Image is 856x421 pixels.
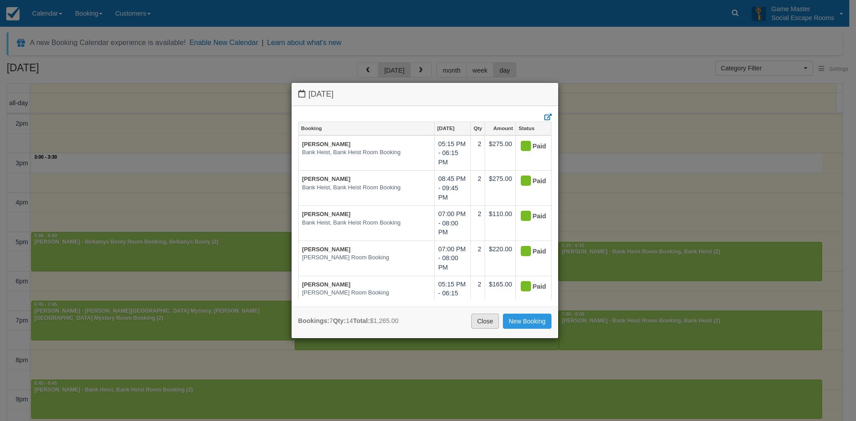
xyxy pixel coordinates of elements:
[471,122,485,135] a: Qty
[471,171,485,206] td: 2
[302,246,351,253] a: [PERSON_NAME]
[485,276,516,311] td: $165.00
[333,317,346,324] strong: Qty:
[485,122,515,135] a: Amount
[471,135,485,171] td: 2
[434,241,470,276] td: 07:00 PM - 08:00 PM
[302,211,351,217] a: [PERSON_NAME]
[519,209,539,224] div: Paid
[519,139,539,154] div: Paid
[302,219,431,227] em: Bank Heist, Bank Heist Room Booking
[471,206,485,241] td: 2
[435,122,470,135] a: [DATE]
[485,135,516,171] td: $275.00
[516,122,551,135] a: Status
[471,276,485,311] td: 2
[519,245,539,259] div: Paid
[434,206,470,241] td: 07:00 PM - 08:00 PM
[302,176,351,182] a: [PERSON_NAME]
[298,90,551,99] h4: [DATE]
[298,316,399,326] div: 7 14 $1,265.00
[302,289,431,297] em: [PERSON_NAME] Room Booking
[353,317,370,324] strong: Total:
[434,135,470,171] td: 05:15 PM - 06:15 PM
[471,314,499,329] a: Close
[471,241,485,276] td: 2
[302,253,431,262] em: [PERSON_NAME] Room Booking
[302,184,431,192] em: Bank Heist, Bank Heist Room Booking
[298,317,329,324] strong: Bookings:
[519,280,539,294] div: Paid
[302,281,351,288] a: [PERSON_NAME]
[519,174,539,188] div: Paid
[485,241,516,276] td: $220.00
[485,171,516,206] td: $275.00
[434,276,470,311] td: 05:15 PM - 06:15 PM
[434,171,470,206] td: 08:45 PM - 09:45 PM
[299,122,434,135] a: Booking
[485,206,516,241] td: $110.00
[503,314,551,329] a: New Booking
[302,141,351,147] a: [PERSON_NAME]
[302,148,431,157] em: Bank Heist, Bank Heist Room Booking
